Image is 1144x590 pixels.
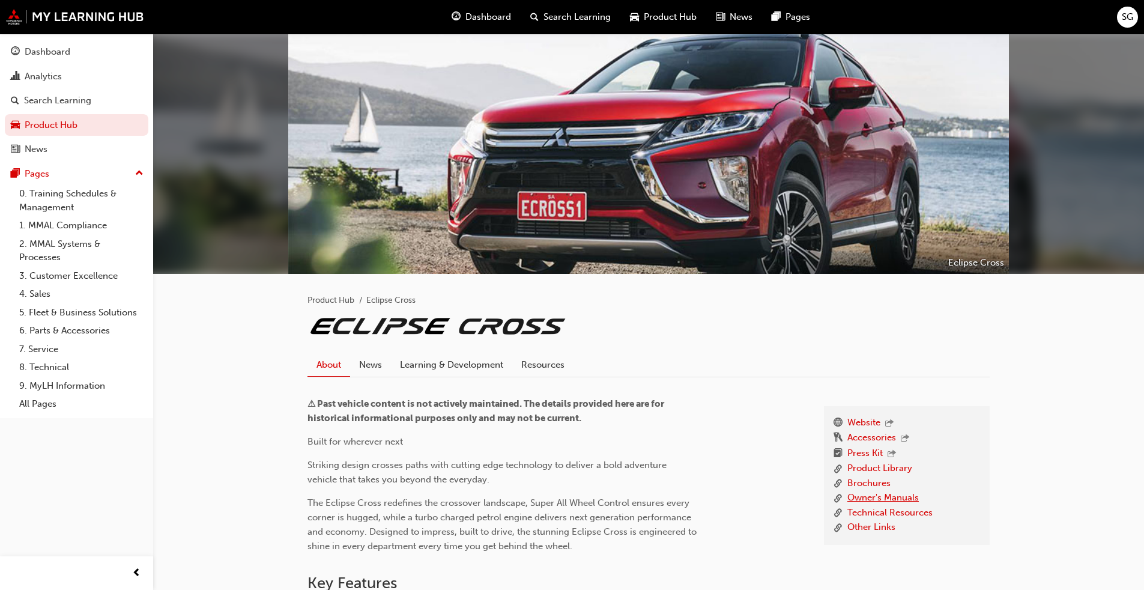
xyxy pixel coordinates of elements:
[512,353,574,376] a: Resources
[834,520,843,535] span: link-icon
[350,353,391,376] a: News
[1122,10,1133,24] span: SG
[730,10,752,24] span: News
[25,167,49,181] div: Pages
[307,398,666,424] span: ⚠ Past vehicle content is not actively maintained. The details provided here are for historical i...
[5,163,148,185] button: Pages
[307,497,699,552] span: The Eclipse Cross redefines the crossover landscape, Super All Wheel Control ensures every corner...
[14,235,148,267] a: 2. MMAL Systems & Processes
[307,436,403,447] span: Built for wherever next
[630,10,639,25] span: car-icon
[11,144,20,155] span: news-icon
[5,114,148,136] a: Product Hub
[14,184,148,216] a: 0. Training Schedules & Management
[834,506,843,521] span: link-icon
[11,47,20,58] span: guage-icon
[644,10,697,24] span: Product Hub
[716,10,725,25] span: news-icon
[11,96,19,106] span: search-icon
[543,10,611,24] span: Search Learning
[14,321,148,340] a: 6. Parts & Accessories
[847,476,891,491] a: Brochures
[14,267,148,285] a: 3. Customer Excellence
[847,520,895,535] a: Other Links
[25,45,70,59] div: Dashboard
[847,506,933,521] a: Technical Resources
[834,491,843,506] span: link-icon
[307,353,350,377] a: About
[14,395,148,413] a: All Pages
[530,10,539,25] span: search-icon
[465,10,511,24] span: Dashboard
[14,377,148,395] a: 9. MyLH Information
[834,446,843,462] span: booktick-icon
[307,295,354,305] a: Product Hub
[847,416,880,431] a: Website
[948,256,1004,270] p: Eclipse Cross
[391,353,512,376] a: Learning & Development
[366,294,416,308] li: Eclipse Cross
[901,434,909,444] span: outbound-icon
[452,10,461,25] span: guage-icon
[5,41,148,63] a: Dashboard
[706,5,762,29] a: news-iconNews
[620,5,706,29] a: car-iconProduct Hub
[762,5,820,29] a: pages-iconPages
[14,303,148,322] a: 5. Fleet & Business Solutions
[307,460,669,485] span: Striking design crosses paths with cutting edge technology to deliver a bold adventure vehicle th...
[25,70,62,84] div: Analytics
[11,71,20,82] span: chart-icon
[14,216,148,235] a: 1. MMAL Compliance
[6,9,144,25] img: mmal
[132,566,141,581] span: prev-icon
[24,94,91,108] div: Search Learning
[847,491,919,506] a: Owner's Manuals
[1117,7,1138,28] button: SG
[885,419,894,429] span: outbound-icon
[5,138,148,160] a: News
[772,10,781,25] span: pages-icon
[5,65,148,88] a: Analytics
[14,340,148,359] a: 7. Service
[14,358,148,377] a: 8. Technical
[14,285,148,303] a: 4. Sales
[834,476,843,491] span: link-icon
[834,461,843,476] span: link-icon
[25,142,47,156] div: News
[847,446,883,462] a: Press Kit
[442,5,521,29] a: guage-iconDashboard
[847,431,896,446] a: Accessories
[521,5,620,29] a: search-iconSearch Learning
[11,120,20,131] span: car-icon
[785,10,810,24] span: Pages
[5,90,148,112] a: Search Learning
[11,169,20,180] span: pages-icon
[5,38,148,163] button: DashboardAnalyticsSearch LearningProduct HubNews
[847,461,912,476] a: Product Library
[888,449,896,460] span: outbound-icon
[135,166,144,181] span: up-icon
[834,416,843,431] span: www-icon
[307,317,568,335] img: eclipse-cross.png
[834,431,843,446] span: keys-icon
